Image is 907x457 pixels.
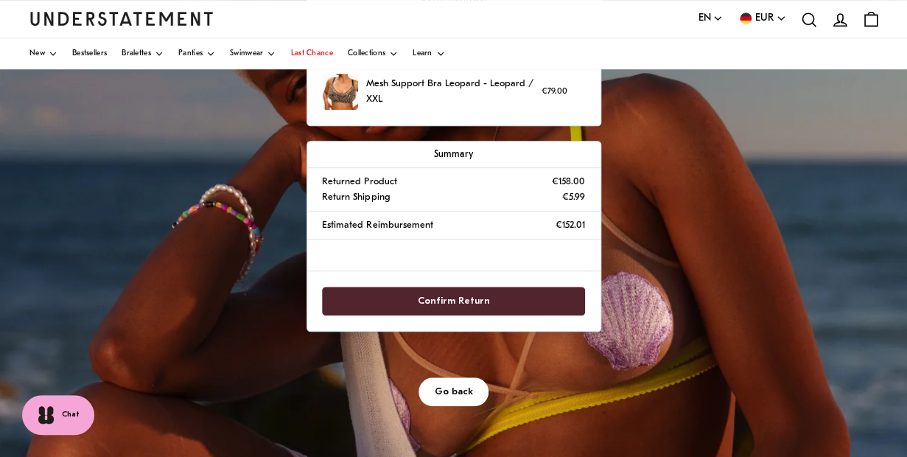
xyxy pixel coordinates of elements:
[698,10,723,27] button: EN
[552,174,585,189] p: €158.00
[322,74,358,110] img: 34_02003886-4d24-43e4-be8a-9f669a7db11e.jpg
[22,395,94,435] button: Chat
[322,217,433,233] p: Estimated Reimbursement
[413,50,433,57] span: Learn
[122,38,164,69] a: Bralettes
[322,189,389,205] p: Return Shipping
[322,147,584,162] p: Summary
[29,50,45,57] span: New
[72,38,107,69] a: Bestsellers
[290,50,332,57] span: Last Chance
[290,38,332,69] a: Last Chance
[230,38,276,69] a: Swimwear
[322,174,396,189] p: Returned Product
[418,287,490,315] span: Confirm Return
[29,38,57,69] a: New
[178,50,203,57] span: Panties
[419,377,489,406] button: Go back
[322,287,584,315] button: Confirm Return
[698,10,710,27] span: EN
[738,10,786,27] button: EUR
[348,38,398,69] a: Collections
[435,378,473,405] span: Go back
[413,38,445,69] a: Learn
[755,10,774,27] span: EUR
[556,217,585,233] p: €152.01
[62,409,80,421] span: Chat
[348,50,385,57] span: Collections
[562,189,585,205] p: €5.99
[541,85,567,99] p: €79.00
[230,50,263,57] span: Swimwear
[365,76,533,108] p: Mesh Support Bra Leopard - Leopard / XXL
[29,12,214,25] a: Understatement Homepage
[72,50,107,57] span: Bestsellers
[178,38,215,69] a: Panties
[122,50,151,57] span: Bralettes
